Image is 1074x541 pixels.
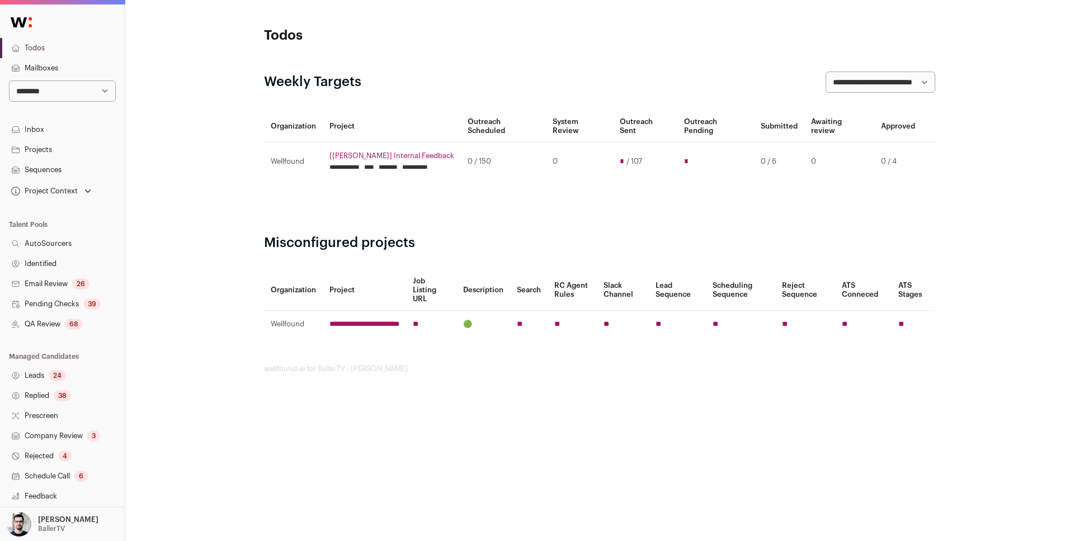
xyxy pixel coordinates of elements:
[65,319,83,330] div: 68
[754,111,804,143] th: Submitted
[461,111,546,143] th: Outreach Scheduled
[406,270,456,311] th: Job Listing URL
[329,151,454,160] a: [[PERSON_NAME]] Internal Feedback
[9,187,78,196] div: Project Context
[264,364,935,373] footer: wellfound:ai for BallerTV - [PERSON_NAME]
[874,111,922,143] th: Approved
[264,311,323,338] td: Wellfound
[264,73,361,91] h2: Weekly Targets
[4,11,38,34] img: Wellfound
[677,111,755,143] th: Outreach Pending
[804,111,874,143] th: Awaiting review
[323,270,406,311] th: Project
[4,512,101,537] button: Open dropdown
[706,270,775,311] th: Scheduling Sequence
[461,143,546,181] td: 0 / 150
[456,311,510,338] td: 🟢
[754,143,804,181] td: 0 / 6
[49,370,66,381] div: 24
[264,143,323,181] td: Wellfound
[83,298,101,310] div: 39
[58,450,72,462] div: 4
[510,270,548,311] th: Search
[74,471,88,482] div: 6
[9,183,93,199] button: Open dropdown
[548,270,597,311] th: RC Agent Rules
[7,512,31,537] img: 10051957-medium_jpg
[38,515,98,524] p: [PERSON_NAME]
[456,270,510,311] th: Description
[323,111,461,143] th: Project
[54,390,71,401] div: 38
[264,111,323,143] th: Organization
[835,270,892,311] th: ATS Conneced
[613,111,677,143] th: Outreach Sent
[264,270,323,311] th: Organization
[38,524,65,533] p: BallerTV
[264,234,935,252] h2: Misconfigured projects
[626,157,642,166] span: / 107
[264,27,488,45] h1: Todos
[72,278,89,290] div: 26
[546,143,613,181] td: 0
[597,270,649,311] th: Slack Channel
[87,430,100,442] div: 3
[649,270,706,311] th: Lead Sequence
[874,143,922,181] td: 0 / 4
[804,143,874,181] td: 0
[775,270,835,311] th: Reject Sequence
[892,270,935,311] th: ATS Stages
[546,111,613,143] th: System Review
